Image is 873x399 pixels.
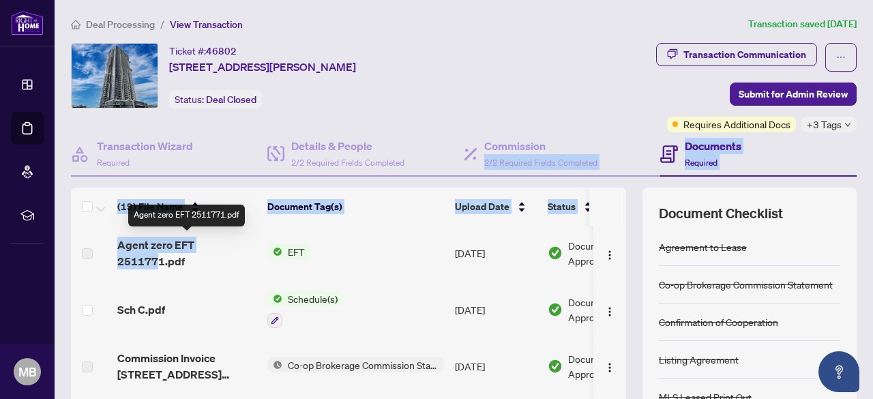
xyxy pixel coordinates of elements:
span: Upload Date [455,199,509,214]
span: 2/2 Required Fields Completed [291,158,404,168]
span: +3 Tags [807,117,842,132]
button: Status IconCo-op Brokerage Commission Statement [267,357,444,372]
button: Submit for Admin Review [730,83,857,106]
td: [DATE] [449,226,542,280]
button: Logo [599,299,621,321]
span: 46802 [206,45,237,57]
button: Transaction Communication [656,43,817,66]
span: home [71,20,80,29]
img: Status Icon [267,357,282,372]
th: Status [542,188,658,226]
span: Schedule(s) [282,291,343,306]
div: Agreement to Lease [659,239,747,254]
button: Status IconSchedule(s) [267,291,343,328]
th: Upload Date [449,188,542,226]
img: Logo [604,250,615,261]
span: Submit for Admin Review [739,83,848,105]
button: Open asap [818,351,859,392]
img: Document Status [548,359,563,374]
img: IMG-C12211543_1.jpg [72,44,158,108]
button: Status IconEFT [267,244,310,259]
span: [STREET_ADDRESS][PERSON_NAME] [169,59,356,75]
article: Transaction saved [DATE] [748,16,857,32]
span: Commission Invoice [STREET_ADDRESS][PERSON_NAME]pdf [117,350,256,383]
span: down [844,121,851,128]
span: Status [548,199,576,214]
img: Document Status [548,246,563,261]
img: logo [11,10,44,35]
td: [DATE] [449,339,542,394]
span: View Transaction [170,18,243,31]
h4: Commission [484,138,597,154]
img: Logo [604,362,615,373]
span: EFT [282,244,310,259]
h4: Transaction Wizard [97,138,193,154]
div: Co-op Brokerage Commission Statement [659,277,833,292]
img: Document Status [548,302,563,317]
span: Document Approved [568,238,653,268]
h4: Documents [685,138,741,154]
span: Deal Processing [86,18,155,31]
td: [DATE] [449,280,542,339]
span: Document Approved [568,351,653,381]
button: Logo [599,242,621,264]
img: Status Icon [267,244,282,259]
span: ellipsis [836,53,846,62]
span: Requires Additional Docs [683,117,790,132]
div: Confirmation of Cooperation [659,314,778,329]
button: Logo [599,355,621,377]
span: Deal Closed [206,93,256,106]
img: Logo [604,306,615,317]
span: Document Approved [568,295,653,325]
span: Co-op Brokerage Commission Statement [282,357,444,372]
div: Listing Agreement [659,352,739,367]
span: MB [18,362,37,381]
th: (19) File Name [112,188,262,226]
span: Agent zero EFT 2511771.pdf [117,237,256,269]
li: / [160,16,164,32]
div: Agent zero EFT 2511771.pdf [128,205,245,226]
span: Document Checklist [659,204,783,223]
div: Ticket #: [169,43,237,59]
span: Sch C.pdf [117,301,165,318]
h4: Details & People [291,138,404,154]
span: 2/2 Required Fields Completed [484,158,597,168]
th: Document Tag(s) [262,188,449,226]
div: Status: [169,90,262,108]
div: Transaction Communication [683,44,806,65]
span: (19) File Name [117,199,183,214]
img: Status Icon [267,291,282,306]
span: Required [685,158,717,168]
span: Required [97,158,130,168]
